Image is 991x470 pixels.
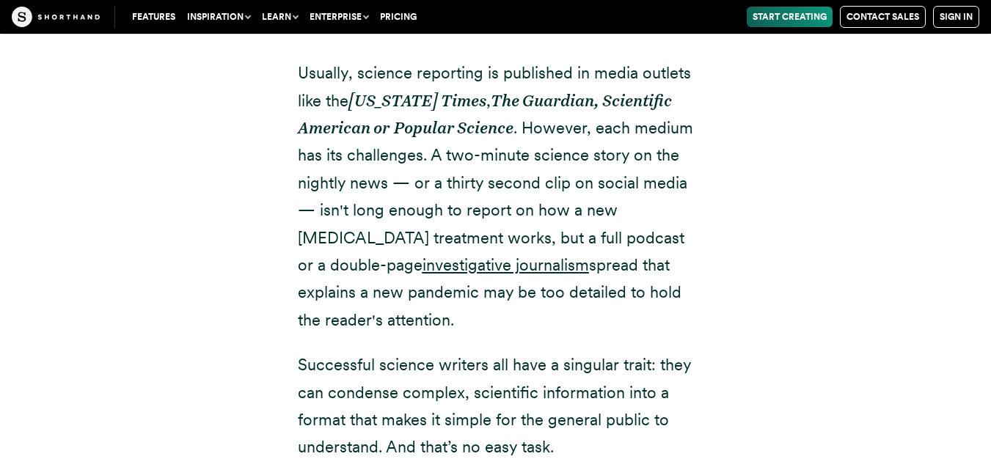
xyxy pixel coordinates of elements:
a: Features [126,7,181,27]
p: Successful science writers all have a singular trait: they can condense complex, scientific infor... [298,351,694,461]
a: Contact Sales [840,6,926,28]
em: [US_STATE] Times [348,91,486,110]
a: Sign in [933,6,979,28]
a: Start Creating [747,7,833,27]
button: Inspiration [181,7,256,27]
p: Usually, science reporting is published in media outlets like the , . However, each medium has it... [298,59,694,334]
button: Enterprise [304,7,374,27]
button: Learn [256,7,304,27]
em: Popular Science [394,118,513,137]
img: The Craft [12,7,100,27]
a: investigative journalism [423,255,589,274]
a: Pricing [374,7,423,27]
em: The Guardian, Scientific American or [298,91,672,137]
